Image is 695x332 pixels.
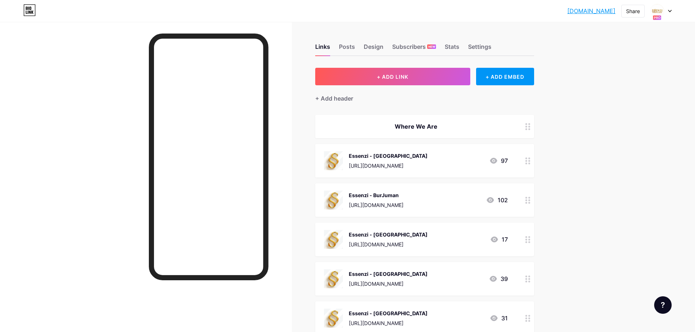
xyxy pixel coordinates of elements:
div: [URL][DOMAIN_NAME] [349,162,428,169]
div: Design [364,42,383,55]
div: [URL][DOMAIN_NAME] [349,319,428,327]
div: Essenzi - BurJuman [349,191,404,199]
div: 102 [486,196,508,204]
div: 31 [490,314,508,323]
img: Essenzi - BurJuman [324,191,343,210]
div: Essenzi - [GEOGRAPHIC_DATA] [349,270,428,278]
img: Essenzi - Silicon Central Mall [324,151,343,170]
div: [URL][DOMAIN_NAME] [349,241,428,248]
div: Essenzi - [GEOGRAPHIC_DATA] [349,309,428,317]
img: Essenzi - Dubai Outlet Mall [324,230,343,249]
div: Links [315,42,330,55]
div: [URL][DOMAIN_NAME] [349,280,428,288]
div: Where We Are [324,122,508,131]
img: Essenzi - Sahara Centre [324,309,343,328]
div: Settings [468,42,491,55]
div: Subscribers [392,42,436,55]
div: Essenzi - [GEOGRAPHIC_DATA] [349,152,428,160]
img: Essenzi - Al Ghurair Centre Mall [324,269,343,288]
div: [URL][DOMAIN_NAME] [349,201,404,209]
button: + ADD LINK [315,68,470,85]
div: Share [626,7,640,15]
div: 97 [489,156,508,165]
div: 17 [490,235,508,244]
div: Posts [339,42,355,55]
div: 39 [489,274,508,283]
span: NEW [428,44,435,49]
a: [DOMAIN_NAME] [567,7,615,15]
div: Essenzi - [GEOGRAPHIC_DATA] [349,231,428,238]
div: + Add header [315,94,353,103]
div: Stats [445,42,459,55]
img: perfumeunlimited [650,4,664,18]
div: + ADD EMBED [476,68,534,85]
span: + ADD LINK [377,74,408,80]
